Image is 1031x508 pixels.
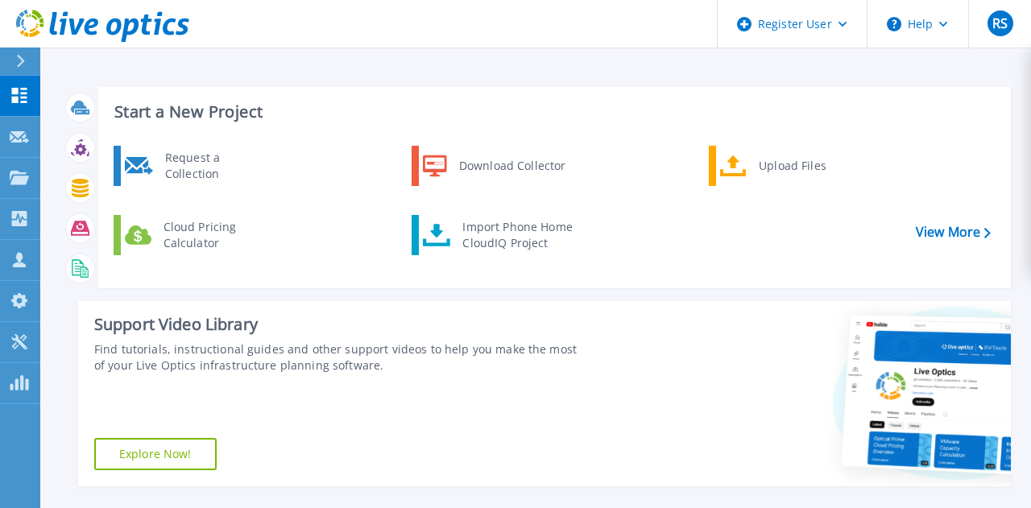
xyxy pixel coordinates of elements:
[94,438,217,470] a: Explore Now!
[412,146,577,186] a: Download Collector
[992,17,1008,30] span: RS
[451,150,573,182] div: Download Collector
[94,341,579,374] div: Find tutorials, instructional guides and other support videos to help you make the most of your L...
[157,150,275,182] div: Request a Collection
[155,219,275,251] div: Cloud Pricing Calculator
[709,146,874,186] a: Upload Files
[916,225,991,240] a: View More
[751,150,870,182] div: Upload Files
[114,103,990,121] h3: Start a New Project
[114,146,279,186] a: Request a Collection
[454,219,580,251] div: Import Phone Home CloudIQ Project
[94,314,579,335] div: Support Video Library
[114,215,279,255] a: Cloud Pricing Calculator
